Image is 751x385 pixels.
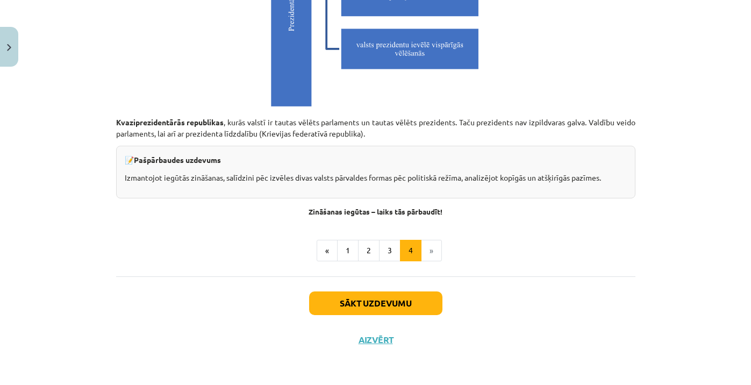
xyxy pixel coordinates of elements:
[134,155,221,165] b: Pašpārbaudes uzdevums
[116,240,635,261] nav: Page navigation example
[116,117,635,139] p: , kurās valstī ir tautas vēlēts parlaments un tautas vēlēts prezidents. Taču prezidents nav izpil...
[400,240,421,261] button: 4
[116,117,224,127] b: Kvaziprezidentārās republikas
[317,240,338,261] button: «
[309,206,442,216] strong: Zināšanas iegūtas – laiks tās pārbaudīt!
[7,44,11,51] img: icon-close-lesson-0947bae3869378f0d4975bcd49f059093ad1ed9edebbc8119c70593378902aed.svg
[379,240,400,261] button: 3
[309,291,442,315] button: Sākt uzdevumu
[125,172,627,183] p: Izmantojot iegūtās zināšanas, salīdzini pēc izvēles divas valsts pārvaldes formas pēc politiskā r...
[358,240,380,261] button: 2
[125,154,627,166] p: 📝
[355,334,396,345] button: Aizvērt
[337,240,359,261] button: 1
